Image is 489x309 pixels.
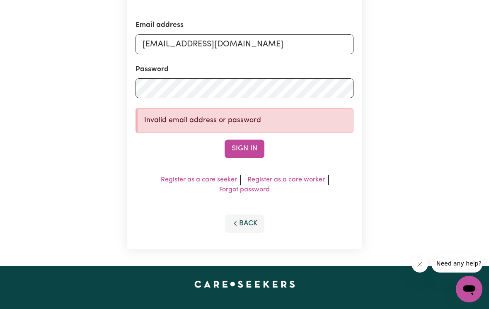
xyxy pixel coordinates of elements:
[247,176,325,183] a: Register as a care worker
[161,176,237,183] a: Register as a care seeker
[219,186,270,193] a: Forgot password
[136,64,169,75] label: Password
[412,256,428,273] iframe: Close message
[225,215,264,233] button: Back
[194,281,295,287] a: Careseekers home page
[136,20,184,31] label: Email address
[136,34,353,54] input: Email address
[225,140,264,158] button: Sign In
[456,276,482,302] iframe: Button to launch messaging window
[431,254,482,273] iframe: Message from company
[144,115,346,126] p: Invalid email address or password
